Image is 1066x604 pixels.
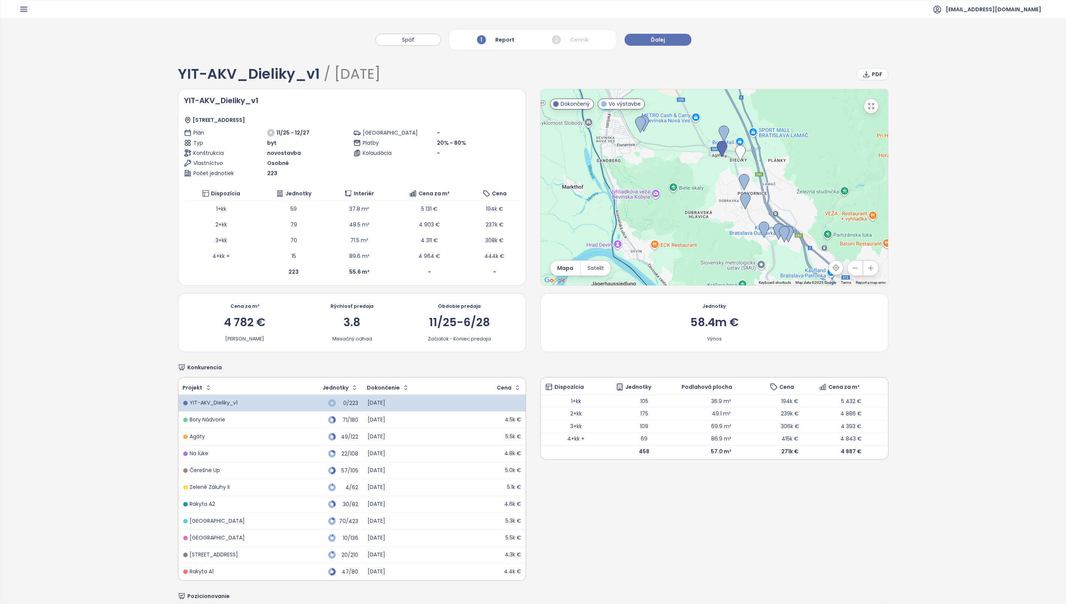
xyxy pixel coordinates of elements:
[421,205,438,213] span: 5 131 €
[368,501,385,508] div: [DATE]
[193,116,245,124] span: [STREET_ADDRESS]
[368,467,385,474] div: [DATE]
[428,336,491,342] div: Začiatok - Koniec predaja
[677,395,765,408] td: 36.9 m²
[795,280,836,285] span: Map data ©2025 Google
[550,33,591,46] div: Cenník
[616,383,672,391] div: Jednotky
[323,385,348,390] div: Jednotky
[184,217,259,232] td: 2+kk
[815,420,888,433] td: 4 393 €
[184,232,259,248] td: 3+kk
[690,317,739,328] div: 58.4m €
[190,433,205,440] div: Agáty
[545,383,607,391] div: Dispozícia
[475,33,516,46] div: Report
[190,400,238,406] div: YIT-AKV_Dieliky_v1
[259,248,329,264] td: 15
[429,317,490,328] div: 11/25-6/28
[611,395,677,408] td: 105
[368,518,385,525] div: [DATE]
[477,35,486,44] span: 1
[368,400,385,406] div: [DATE]
[765,408,815,420] td: 239k €
[819,383,883,391] div: Cena za m²
[856,280,886,285] a: Report a map error
[368,484,385,491] div: [DATE]
[541,420,611,433] td: 3+kk
[363,149,404,157] span: Kolaudácia
[841,280,851,285] a: Terms (opens in new tab)
[211,189,240,198] span: Dispozícia
[190,552,238,558] div: [STREET_ADDRESS]
[190,467,220,474] div: Čerešne Up
[557,264,573,272] span: Mapa
[259,217,329,232] td: 79
[339,401,358,406] div: 0/223
[259,232,329,248] td: 70
[368,535,385,541] div: [DATE]
[505,417,521,423] div: 4.5k €
[184,95,259,106] span: YIT-AKV_Dieliky_v1
[507,484,521,491] div: 5.1k €
[815,445,888,457] td: 4 887 €
[230,303,259,310] div: Cena za m²
[286,189,311,198] span: Jednotky
[339,435,358,439] div: 49/122
[815,395,888,408] td: 5 432 €
[437,139,466,147] span: 20% - 80%
[543,276,567,285] a: Open this area in Google Maps (opens a new window)
[765,433,815,445] td: 415k €
[485,237,504,244] span: 308k €
[332,336,372,342] div: Mesačný odhad
[329,201,390,217] td: 37.8 m²
[339,418,358,423] div: 71/180
[190,568,214,575] div: Rakyta A1
[493,268,496,276] b: -
[182,385,202,390] div: Projekt
[765,395,815,408] td: 194k €
[368,552,385,558] div: [DATE]
[611,408,677,420] td: 175
[946,0,1041,18] span: [EMAIL_ADDRESS][DOMAIN_NAME]
[193,149,235,157] span: Konštrukcia
[677,420,765,433] td: 69.9 m²
[190,417,225,423] div: Bory Nádvorie
[225,336,264,342] div: [PERSON_NAME]
[504,450,521,457] div: 4.8k €
[329,232,390,248] td: 71.5 m²
[492,189,507,198] span: Cena
[193,159,235,167] span: Vlastníctvo
[419,221,440,228] span: 4 903 €
[815,408,888,420] td: 4 886 €
[184,248,259,264] td: 4+kk +
[651,36,665,44] span: Ďalej
[344,317,360,328] div: 3.8
[339,536,358,541] div: 10/136
[497,385,511,390] div: Cena
[541,395,611,408] td: 1+kk
[609,100,641,108] span: Vo výstavbe
[368,568,385,575] div: [DATE]
[677,433,765,445] td: 86.9 m²
[368,450,385,457] div: [DATE]
[363,129,404,137] span: [GEOGRAPHIC_DATA]
[505,467,521,474] div: 5.0k €
[552,35,561,44] span: 2
[329,248,390,264] td: 89.6 m²
[339,468,358,473] div: 57/105
[588,264,604,272] span: Satelit
[329,217,390,232] td: 48.5 m²
[190,535,245,541] div: [GEOGRAPHIC_DATA]
[190,484,230,491] div: Zelené Záluhy II
[857,68,888,80] button: PDF
[872,70,882,78] span: PDF
[759,280,791,285] button: Keyboard shortcuts
[320,64,380,84] span: / [DATE]
[368,433,385,440] div: [DATE]
[677,445,765,457] td: 57.0 m²
[541,408,611,420] td: 2+kk
[505,552,521,558] div: 4.3k €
